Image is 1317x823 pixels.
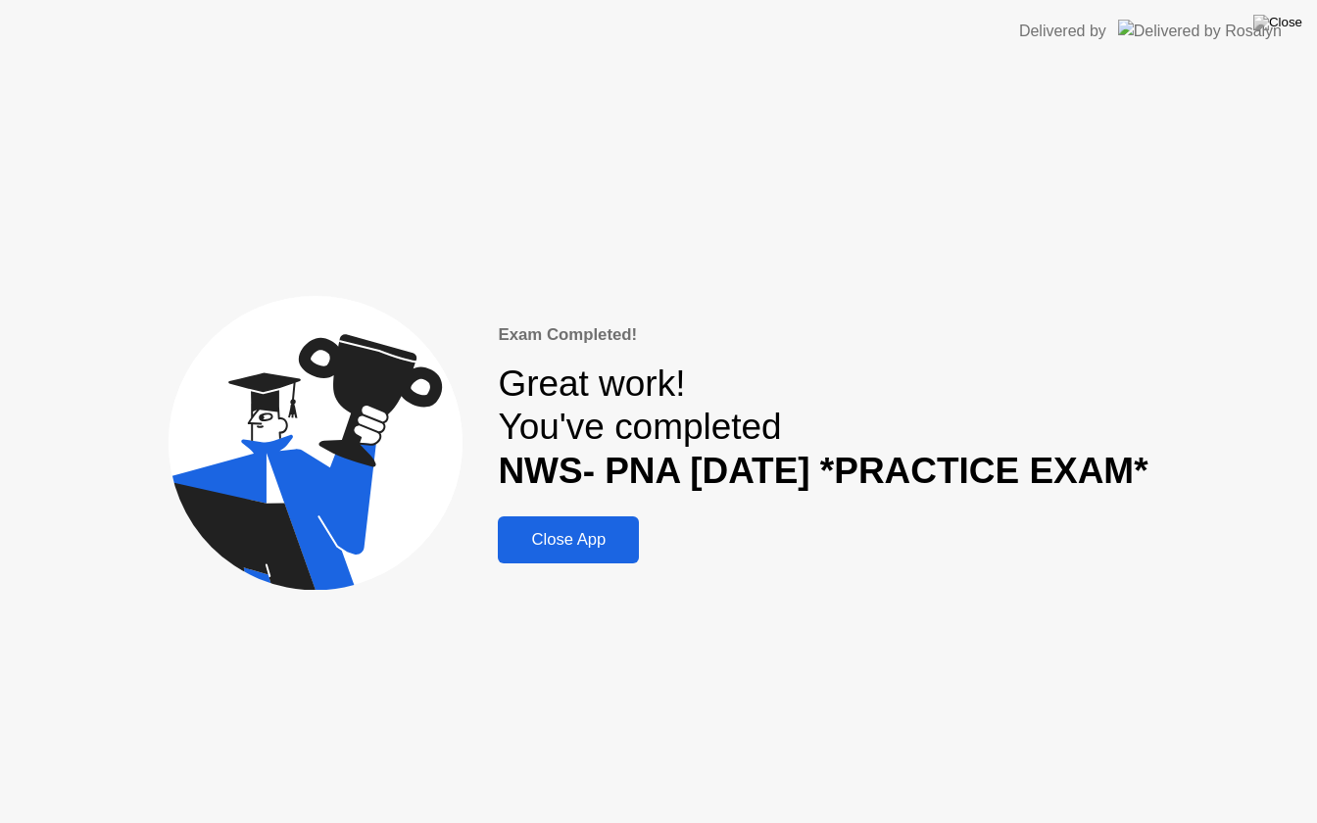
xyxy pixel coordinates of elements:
img: Delivered by Rosalyn [1118,20,1282,42]
b: NWS- PNA [DATE] *PRACTICE EXAM* [498,451,1147,491]
div: Great work! You've completed [498,363,1147,493]
div: Close App [504,530,633,550]
div: Exam Completed! [498,322,1147,347]
img: Close [1253,15,1302,30]
div: Delivered by [1019,20,1106,43]
button: Close App [498,516,639,563]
